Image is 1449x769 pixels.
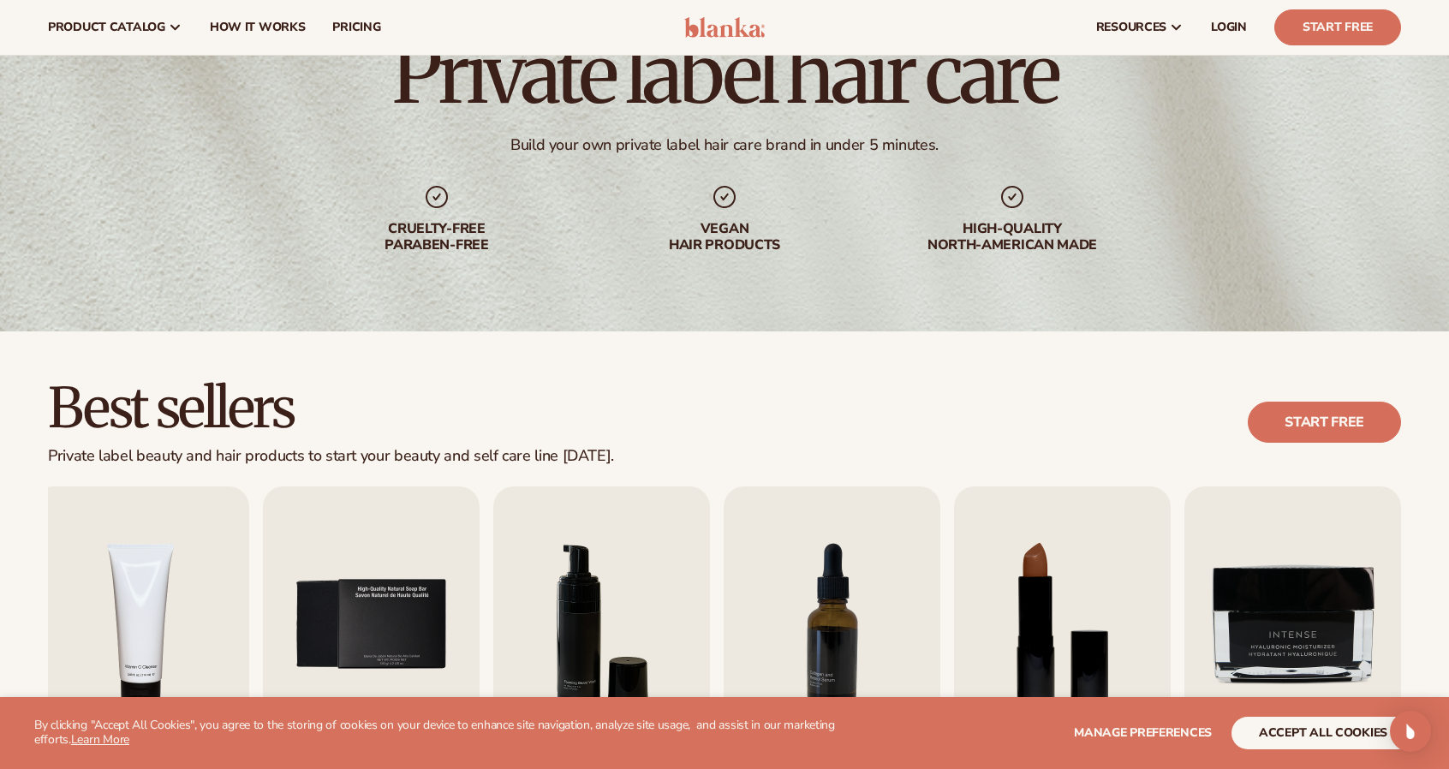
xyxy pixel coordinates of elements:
span: product catalog [48,21,165,34]
a: Start Free [1274,9,1401,45]
span: pricing [332,21,380,34]
div: Build your own private label hair care brand in under 5 minutes. [510,135,939,155]
div: cruelty-free paraben-free [327,221,546,253]
button: Manage preferences [1074,717,1212,749]
span: Manage preferences [1074,724,1212,741]
h2: Best sellers [48,379,614,437]
p: By clicking "Accept All Cookies", you agree to the storing of cookies on your device to enhance s... [34,718,849,748]
img: logo [684,17,766,38]
a: Learn More [71,731,129,748]
h1: Private label hair care [392,33,1058,115]
span: How It Works [210,21,306,34]
div: Open Intercom Messenger [1390,711,1431,752]
button: accept all cookies [1231,717,1415,749]
div: Private label beauty and hair products to start your beauty and self care line [DATE]. [48,447,614,466]
span: resources [1096,21,1166,34]
div: High-quality North-american made [903,221,1122,253]
div: Vegan hair products [615,221,834,253]
span: LOGIN [1211,21,1247,34]
a: Start free [1248,402,1401,443]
